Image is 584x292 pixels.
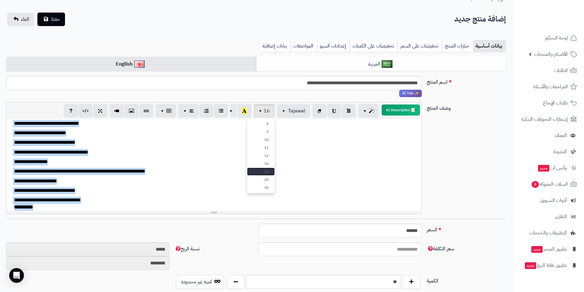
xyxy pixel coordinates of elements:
[7,13,34,26] a: الغاء
[537,164,567,172] span: وآتس آب
[540,196,567,205] span: أدوات التسويق
[545,34,568,42] span: لوحة التحكم
[247,120,275,128] a: 8
[247,184,275,192] a: 36
[516,161,580,175] a: وآتس آبجديد
[9,268,24,283] div: Open Intercom Messenger
[531,180,568,188] span: السلات المتروكة
[555,212,567,221] span: التقارير
[6,57,256,72] a: English
[516,112,580,127] a: إشعارات التحويلات البنكية
[382,104,420,116] button: 📝 AI Description
[174,245,200,252] span: نسبة الربح
[529,229,567,237] span: التطبيقات والخدمات
[277,104,310,118] button: Tajawal
[51,16,60,23] span: حفظ
[516,144,580,159] a: المدونة
[516,226,580,240] a: التطبيقات والخدمات
[532,181,539,188] span: 8
[543,99,568,107] span: طلبات الإرجاع
[317,40,350,52] a: إعدادات السيو
[260,40,291,52] a: بيانات إضافية
[516,63,580,78] a: الطلبات
[542,17,578,30] img: logo-2.png
[454,13,506,25] h2: إضافة منتج جديد
[37,13,65,26] button: حفظ
[256,57,506,72] a: العربية
[524,261,567,270] span: تطبيق نقاط البيع
[134,60,145,68] img: English
[350,40,398,52] a: تخفيضات على الكميات
[516,193,580,208] a: أدوات التسويق
[516,177,580,192] a: السلات المتروكة8
[424,275,508,285] label: الكمية
[531,245,567,253] span: تطبيق المتجر
[516,258,580,273] a: تطبيق نقاط البيعجديد
[427,245,454,252] span: سعر التكلفة
[516,242,580,256] a: تطبيق المتجرجديد
[21,16,29,23] span: الغاء
[553,147,567,156] span: المدونة
[382,60,392,68] img: العربية
[516,79,580,94] a: المراجعات والأسئلة
[424,102,508,112] label: وصف المنتج
[398,40,442,52] a: تخفيضات على السعر
[538,165,549,172] span: جديد
[516,31,580,45] a: لوحة التحكم
[247,144,275,152] a: 11
[291,40,317,52] a: المواصفات
[247,152,275,160] a: 12
[247,136,275,144] a: 10
[516,209,580,224] a: التقارير
[521,115,568,123] span: إشعارات التحويلات البنكية
[254,104,275,118] button: 16
[424,76,508,86] label: اسم المنتج
[424,224,508,233] label: السعر
[247,176,275,184] a: 24
[533,82,568,91] span: المراجعات والأسئلة
[247,128,275,136] a: 9
[534,50,568,59] span: الأقسام والمنتجات
[288,107,305,115] span: Tajawal
[555,131,567,140] span: العملاء
[442,40,473,52] a: خيارات المنتج
[247,160,275,168] a: 14
[247,168,275,176] a: 18
[554,66,568,75] span: الطلبات
[525,262,536,269] span: جديد
[516,96,580,110] a: طلبات الإرجاع
[473,40,506,52] a: بيانات أساسية
[264,107,270,115] span: 16
[531,246,543,253] span: جديد
[516,128,580,143] a: العملاء
[399,90,422,97] span: انقر لاستخدام رفيقك الذكي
